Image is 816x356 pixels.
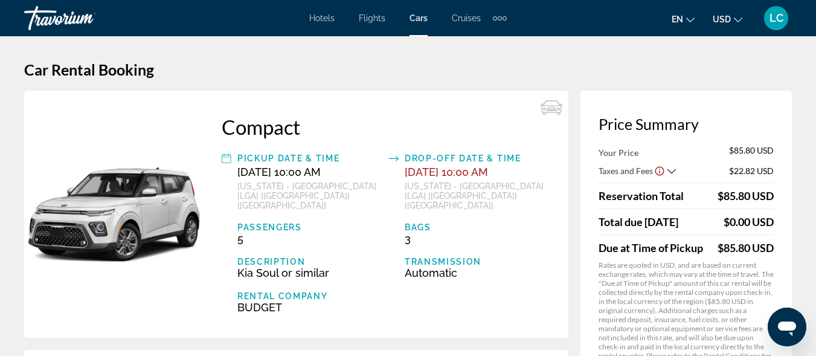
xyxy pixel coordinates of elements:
[405,232,550,245] div: 3
[237,301,383,314] div: BUDGET
[237,257,383,267] div: Description
[729,145,774,158] span: $85.80 USD
[405,257,550,267] div: Transmission
[599,115,774,133] h3: Price Summary
[237,166,321,178] span: [DATE] 10:00 AM
[599,241,703,254] span: Due at Time of Pickup
[405,267,550,279] div: Automatic
[729,166,774,176] span: $22.82 USD
[768,308,806,346] iframe: Button to launch messaging window
[24,2,145,34] a: Travorium
[724,215,774,228] div: $0.00 USD
[405,166,488,178] span: [DATE] 10:00 AM
[599,164,676,176] button: Show Taxes and Fees breakdown
[718,241,774,254] span: $85.80 USD
[237,151,383,166] div: Pickup Date & Time
[237,291,383,301] div: Rental Company
[24,60,792,79] h1: Car Rental Booking
[672,10,695,28] button: Change language
[237,232,383,245] div: 5
[599,147,638,158] span: Your Price
[452,13,481,23] a: Cruises
[599,215,678,228] span: Total due [DATE]
[769,12,783,24] span: LC
[713,10,742,28] button: Change currency
[405,222,550,232] div: Bags
[237,267,383,279] div: Kia Soul or similar
[493,8,507,28] button: Extra navigation items
[222,115,550,139] div: Compact
[405,181,550,210] div: [US_STATE] - [GEOGRAPHIC_DATA] [LGA] [[GEOGRAPHIC_DATA]] [[GEOGRAPHIC_DATA]]
[309,13,335,23] a: Hotels
[237,181,383,210] div: [US_STATE] - [GEOGRAPHIC_DATA] [LGA] [[GEOGRAPHIC_DATA]] [[GEOGRAPHIC_DATA]]
[599,166,653,176] span: Taxes and Fees
[760,5,792,31] button: User Menu
[654,165,665,176] button: Show Taxes and Fees disclaimer
[359,13,385,23] a: Flights
[718,189,774,202] div: $85.80 USD
[599,189,684,202] span: Reservation Total
[410,13,428,23] a: Cars
[672,15,683,24] span: en
[405,151,550,166] div: Drop-off Date & Time
[237,222,383,232] div: Passengers
[713,15,731,24] span: USD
